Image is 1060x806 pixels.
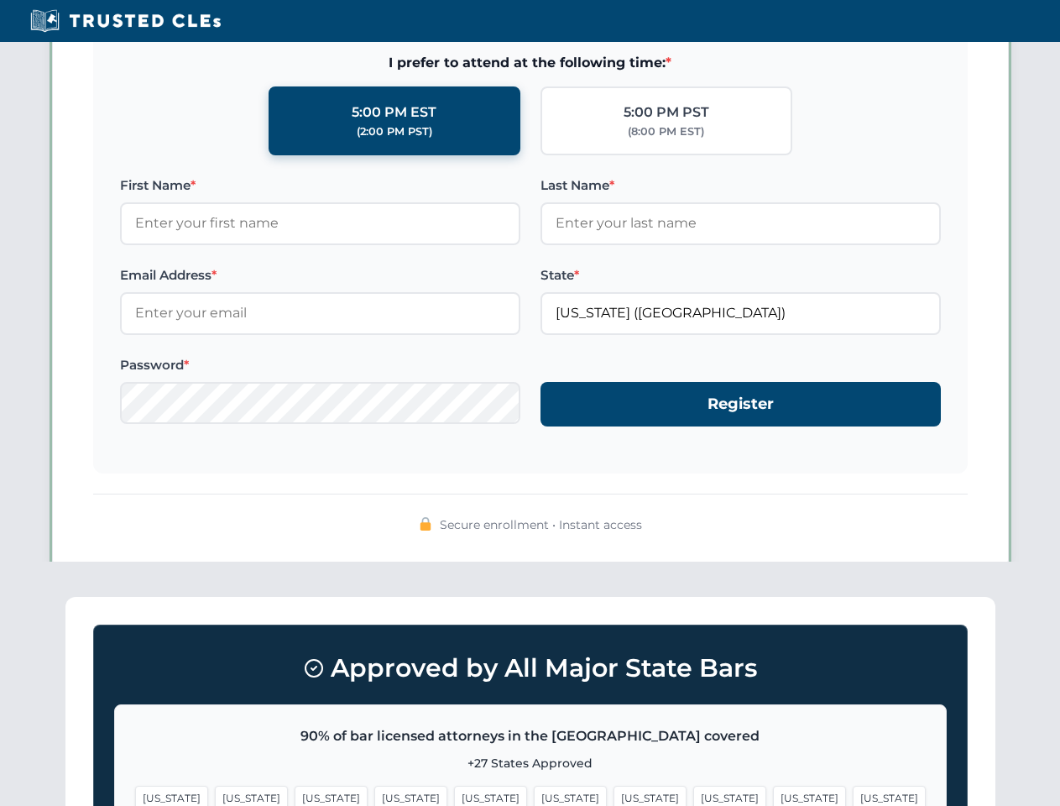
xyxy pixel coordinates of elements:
[440,516,642,534] span: Secure enrollment • Instant access
[540,382,941,427] button: Register
[628,123,704,140] div: (8:00 PM EST)
[540,292,941,334] input: Florida (FL)
[540,175,941,196] label: Last Name
[120,202,520,244] input: Enter your first name
[120,265,520,285] label: Email Address
[540,202,941,244] input: Enter your last name
[135,754,926,772] p: +27 States Approved
[120,292,520,334] input: Enter your email
[540,265,941,285] label: State
[120,175,520,196] label: First Name
[120,355,520,375] label: Password
[25,8,226,34] img: Trusted CLEs
[419,517,432,531] img: 🔒
[120,52,941,74] span: I prefer to attend at the following time:
[135,725,926,747] p: 90% of bar licensed attorneys in the [GEOGRAPHIC_DATA] covered
[624,102,709,123] div: 5:00 PM PST
[357,123,432,140] div: (2:00 PM PST)
[114,646,947,691] h3: Approved by All Major State Bars
[352,102,436,123] div: 5:00 PM EST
